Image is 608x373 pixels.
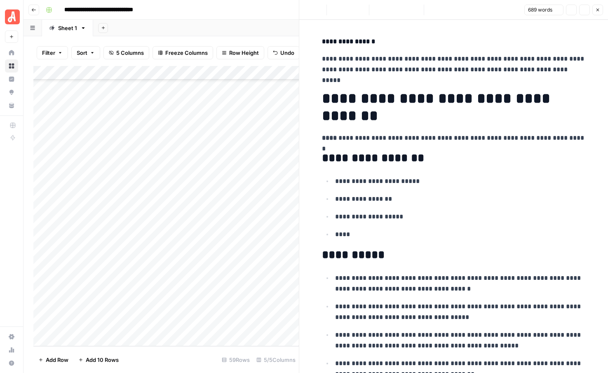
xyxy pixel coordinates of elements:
[5,330,18,343] a: Settings
[216,46,264,59] button: Row Height
[5,46,18,59] a: Home
[5,86,18,99] a: Opportunities
[5,99,18,112] a: Your Data
[5,73,18,86] a: Insights
[103,46,149,59] button: 5 Columns
[528,6,552,14] span: 689 words
[268,46,300,59] button: Undo
[86,356,119,364] span: Add 10 Rows
[71,46,100,59] button: Sort
[37,46,68,59] button: Filter
[42,20,93,36] a: Sheet 1
[5,343,18,357] a: Usage
[165,49,208,57] span: Freeze Columns
[153,46,213,59] button: Freeze Columns
[116,49,144,57] span: 5 Columns
[42,49,55,57] span: Filter
[524,5,563,15] button: 689 words
[5,7,18,27] button: Workspace: Angi
[5,357,18,370] button: Help + Support
[253,353,299,366] div: 5/5 Columns
[218,353,253,366] div: 59 Rows
[46,356,68,364] span: Add Row
[77,49,87,57] span: Sort
[5,59,18,73] a: Browse
[33,353,73,366] button: Add Row
[73,353,124,366] button: Add 10 Rows
[58,24,77,32] div: Sheet 1
[229,49,259,57] span: Row Height
[5,9,20,24] img: Angi Logo
[280,49,294,57] span: Undo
